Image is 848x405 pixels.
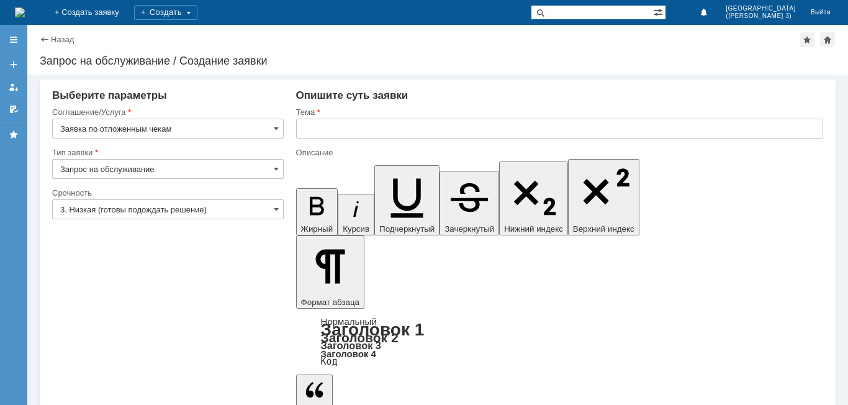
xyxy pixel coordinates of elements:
a: Код [321,356,338,367]
span: [GEOGRAPHIC_DATA] [726,5,796,12]
a: Заголовок 2 [321,330,399,345]
button: Жирный [296,188,338,235]
div: Тема [296,108,821,116]
button: Зачеркнутый [440,171,499,235]
div: Описание [296,148,821,157]
span: Верхний индекс [573,224,634,234]
span: ([PERSON_NAME] 3) [726,12,796,20]
img: logo [15,7,25,17]
button: Верхний индекс [568,159,639,235]
span: Жирный [301,224,333,234]
div: Тип заявки [52,148,281,157]
div: Добавить в избранное [800,32,814,47]
div: Запрос на обслуживание / Создание заявки [40,55,836,67]
a: Заголовок 3 [321,340,381,351]
span: Выберите параметры [52,89,167,101]
div: Срочность [52,189,281,197]
button: Подчеркнутый [374,165,440,235]
a: Перейти на домашнюю страницу [15,7,25,17]
div: Сделать домашней страницей [820,32,835,47]
div: Формат абзаца [296,317,823,366]
span: Зачеркнутый [444,224,494,234]
button: Формат абзаца [296,235,364,309]
span: Формат абзаца [301,298,359,307]
span: Курсив [343,224,369,234]
a: Мои заявки [4,77,24,97]
button: Курсив [338,194,374,235]
a: Создать заявку [4,55,24,75]
div: Создать [134,5,197,20]
span: Расширенный поиск [653,6,665,17]
span: Опишите суть заявки [296,89,408,101]
a: Заголовок 4 [321,348,376,359]
button: Нижний индекс [499,162,568,235]
a: Мои согласования [4,99,24,119]
span: Подчеркнутый [379,224,435,234]
a: Нормальный [321,316,377,327]
span: Нижний индекс [504,224,563,234]
a: Назад [51,35,74,44]
a: Заголовок 1 [321,320,425,339]
div: Соглашение/Услуга [52,108,281,116]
